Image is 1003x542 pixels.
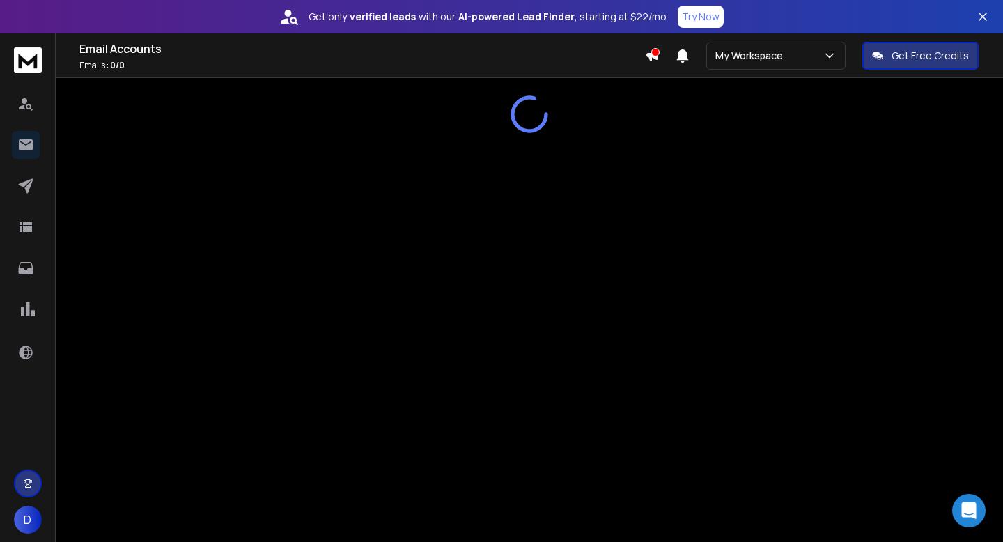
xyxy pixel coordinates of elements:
p: Get only with our starting at $22/mo [309,10,667,24]
img: logo [14,47,42,73]
span: 0 / 0 [110,59,125,71]
strong: AI-powered Lead Finder, [458,10,577,24]
button: Get Free Credits [862,42,979,70]
button: Try Now [678,6,724,28]
h1: Email Accounts [79,40,645,57]
p: Emails : [79,60,645,71]
div: Open Intercom Messenger [952,494,986,527]
button: D [14,506,42,534]
strong: verified leads [350,10,416,24]
p: Try Now [682,10,720,24]
p: My Workspace [715,49,788,63]
p: Get Free Credits [892,49,969,63]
